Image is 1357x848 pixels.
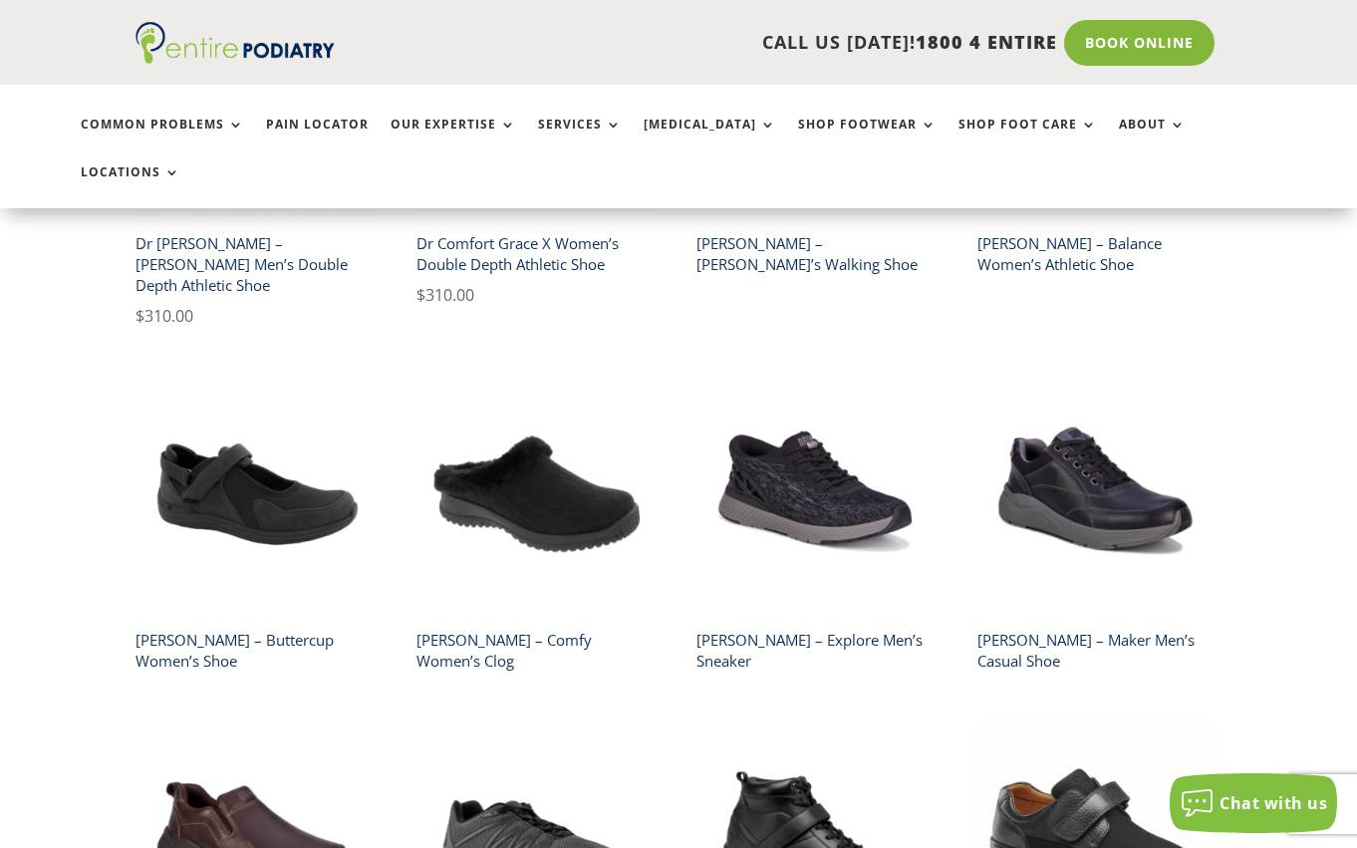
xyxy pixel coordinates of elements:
[1064,20,1215,66] a: Book Online
[916,30,1057,54] span: 1800 4 ENTIRE
[136,22,335,64] img: logo (1)
[644,118,776,160] a: [MEDICAL_DATA]
[958,118,1097,160] a: Shop Foot Care
[696,622,936,679] h2: [PERSON_NAME] – Explore Men’s Sneaker
[1170,773,1337,833] button: Chat with us
[696,225,936,282] h2: [PERSON_NAME] – [PERSON_NAME]’s Walking Shoe
[1119,118,1186,160] a: About
[136,48,335,68] a: Entire Podiatry
[136,305,144,327] span: $
[416,284,474,306] bdi: 310.00
[266,118,369,160] a: Pain Locator
[977,374,1217,613] img: maker drew shoe black leather mens casual shoe entire podiatry
[977,374,1217,679] a: maker drew shoe black leather mens casual shoe entire podiatry[PERSON_NAME] – Maker Men’s Casual ...
[798,118,937,160] a: Shop Footwear
[416,622,656,679] h2: [PERSON_NAME] – Comfy Women’s Clog
[136,374,375,613] img: buttercup drew shoe black casual shoe entire podiatry
[696,374,936,679] a: explore drew shoes black mesh men's athletic shoe entire podiatry[PERSON_NAME] – Explore Men’s Sn...
[81,118,244,160] a: Common Problems
[416,225,656,282] h2: Dr Comfort Grace X Women’s Double Depth Athletic Shoe
[391,118,516,160] a: Our Expertise
[81,165,180,208] a: Locations
[416,374,656,679] a: comfy drew shoe black sweater slipper entire podiatry[PERSON_NAME] – Comfy Women’s Clog
[416,284,425,306] span: $
[136,374,375,679] a: buttercup drew shoe black casual shoe entire podiatry[PERSON_NAME] – Buttercup Women’s Shoe
[383,30,1057,56] p: CALL US [DATE]!
[136,305,193,327] bdi: 310.00
[977,622,1217,679] h2: [PERSON_NAME] – Maker Men’s Casual Shoe
[977,225,1217,282] h2: [PERSON_NAME] – Balance Women’s Athletic Shoe
[136,622,375,679] h2: [PERSON_NAME] – Buttercup Women’s Shoe
[136,225,375,303] h2: Dr [PERSON_NAME] – [PERSON_NAME] Men’s Double Depth Athletic Shoe
[1220,792,1327,814] span: Chat with us
[696,374,936,613] img: explore drew shoes black mesh men's athletic shoe entire podiatry
[416,374,656,613] img: comfy drew shoe black sweater slipper entire podiatry
[538,118,622,160] a: Services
